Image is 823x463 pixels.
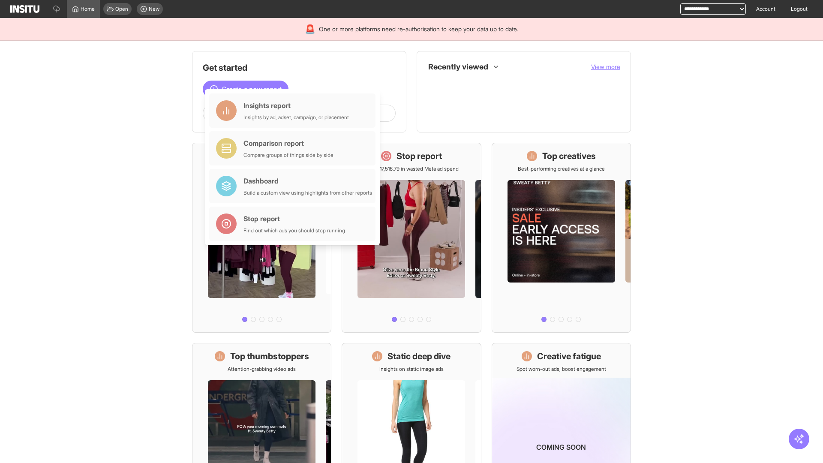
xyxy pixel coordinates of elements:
button: Create a new report [203,81,288,98]
p: Best-performing creatives at a glance [518,165,605,172]
a: Stop reportSave £17,516.79 in wasted Meta ad spend [342,143,481,333]
p: Insights on static image ads [379,366,444,373]
h1: Top creatives [542,150,596,162]
h1: Static deep dive [387,350,451,362]
div: Stop report [243,213,345,224]
h1: Stop report [396,150,442,162]
div: Compare groups of things side by side [243,152,333,159]
div: Find out which ads you should stop running [243,227,345,234]
div: Comparison report [243,138,333,148]
span: View more [591,63,620,70]
span: One or more platforms need re-authorisation to keep your data up to date. [319,25,518,33]
span: Home [81,6,95,12]
p: Attention-grabbing video ads [228,366,296,373]
span: Open [115,6,128,12]
button: View more [591,63,620,71]
img: Logo [10,5,39,13]
a: Top creativesBest-performing creatives at a glance [492,143,631,333]
span: New [149,6,159,12]
div: Build a custom view using highlights from other reports [243,189,372,196]
div: Insights by ad, adset, campaign, or placement [243,114,349,121]
p: Save £17,516.79 in wasted Meta ad spend [364,165,459,172]
a: What's live nowSee all active ads instantly [192,143,331,333]
div: Insights report [243,100,349,111]
span: Create a new report [222,84,282,94]
div: Dashboard [243,176,372,186]
h1: Top thumbstoppers [230,350,309,362]
div: 🚨 [305,23,315,35]
h1: Get started [203,62,396,74]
